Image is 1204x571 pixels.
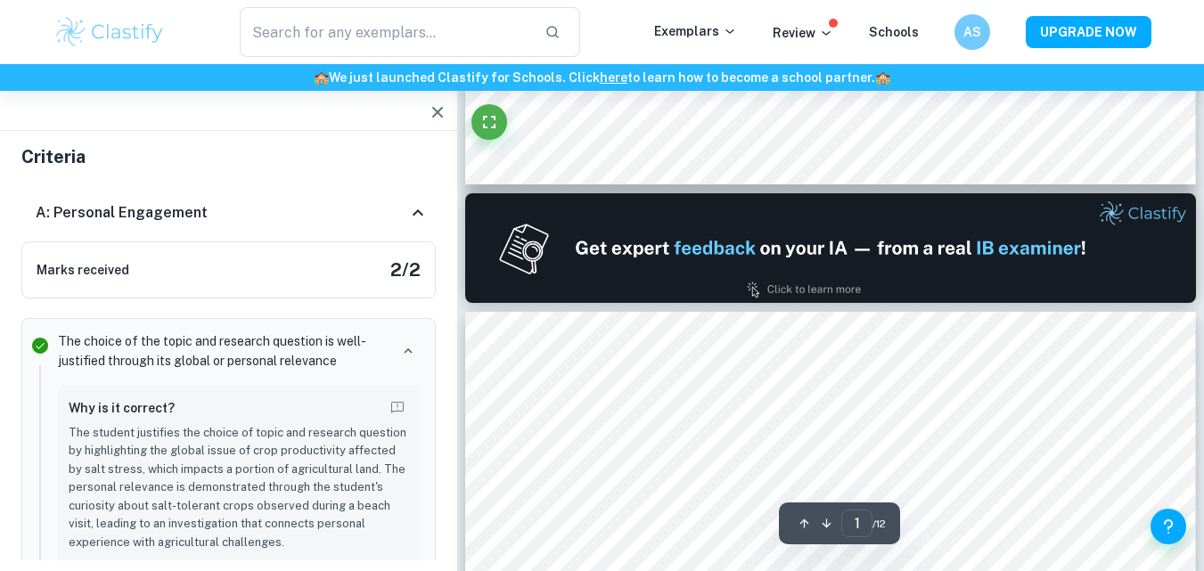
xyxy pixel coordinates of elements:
p: The choice of the topic and research question is well-justified through its global or personal re... [58,331,389,371]
span: / 12 [872,516,886,532]
button: Help and Feedback [1151,509,1186,544]
h5: 2 / 2 [390,257,421,283]
a: Schools [869,25,919,39]
p: Review [773,23,833,43]
h6: We just launched Clastify for Schools. Click to learn how to become a school partner. [4,68,1200,87]
button: AS [954,14,990,50]
span: 🏫 [875,70,890,85]
p: The student justifies the choice of topic and research question by highlighting the global issue ... [69,424,410,551]
h6: AS [962,22,982,42]
img: Ad [465,193,1196,303]
h6: Marks received [37,260,129,280]
input: Search for any exemplars... [240,7,531,57]
button: UPGRADE NOW [1026,16,1151,48]
a: here [600,70,627,85]
button: Report mistake/confusion [385,396,410,420]
button: Fullscreen [471,104,507,140]
h5: Criteria [21,143,436,170]
h6: A: Personal Engagement [36,202,208,224]
div: A: Personal Engagement [21,184,436,241]
span: 🏫 [314,70,329,85]
img: Clastify logo [53,14,167,50]
svg: Correct [29,335,51,356]
p: Exemplars [654,21,737,41]
h6: Why is it correct? [69,398,175,418]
